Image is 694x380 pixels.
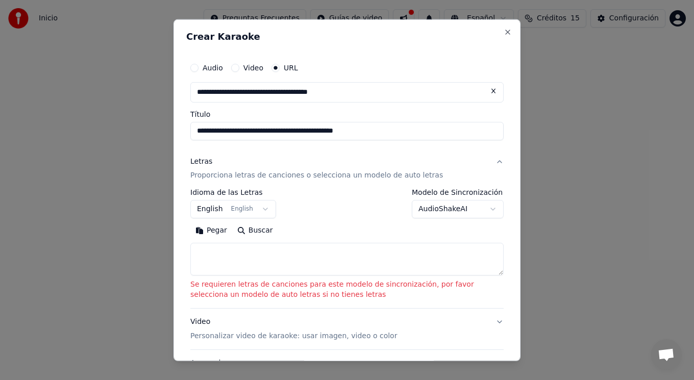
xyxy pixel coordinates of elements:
[190,170,443,181] p: Proporciona letras de canciones o selecciona un modelo de auto letras
[243,64,263,71] label: Video
[190,189,276,196] label: Idioma de las Letras
[284,64,298,71] label: URL
[186,32,508,41] h2: Crear Karaoke
[232,222,278,239] button: Buscar
[190,309,504,349] button: VideoPersonalizar video de karaoke: usar imagen, video o color
[190,331,397,341] p: Personalizar video de karaoke: usar imagen, video o color
[190,350,504,376] button: Avanzado
[190,317,397,341] div: Video
[190,156,212,166] div: Letras
[190,280,504,300] p: Se requieren letras de canciones para este modelo de sincronización, por favor selecciona un mode...
[190,148,504,189] button: LetrasProporciona letras de canciones o selecciona un modelo de auto letras
[412,189,504,196] label: Modelo de Sincronización
[190,189,504,308] div: LetrasProporciona letras de canciones o selecciona un modelo de auto letras
[190,110,504,117] label: Título
[190,222,232,239] button: Pegar
[203,64,223,71] label: Audio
